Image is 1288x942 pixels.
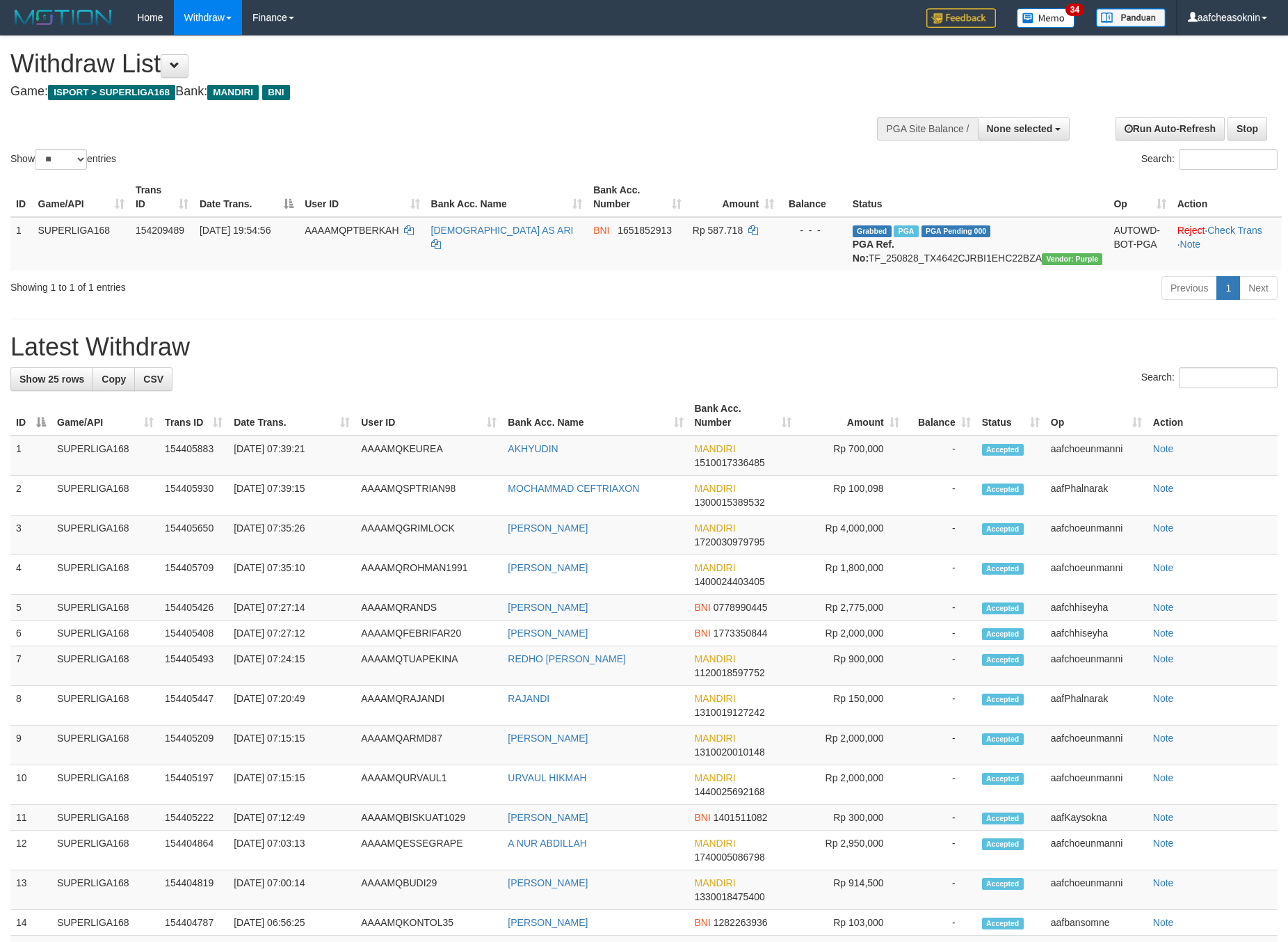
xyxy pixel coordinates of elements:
[355,805,502,831] td: AAAAMQBISKUAT1029
[10,910,51,936] td: 14
[1153,917,1174,928] a: Note
[10,85,845,99] h4: Game: Bank:
[426,177,588,217] th: Bank Acc. Name: activate to sort column ascending
[797,870,905,910] td: Rp 914,500
[508,443,558,454] a: AKHYUDIN
[51,726,159,765] td: SUPERLIGA168
[228,621,355,646] td: [DATE] 07:27:12
[714,917,768,928] span: Copy 1282263936 to clipboard
[33,177,130,217] th: Game/API: activate to sort column ascending
[10,621,51,646] td: 6
[978,117,1070,141] button: None selected
[355,646,502,686] td: AAAAMQTUAPEKINA
[228,646,355,686] td: [DATE] 07:24:15
[905,831,976,870] td: -
[159,396,228,436] th: Trans ID: activate to sort column ascending
[797,516,905,555] td: Rp 4,000,000
[10,476,51,516] td: 2
[51,646,159,686] td: SUPERLIGA168
[48,85,175,100] span: ISPORT > SUPERLIGA168
[159,621,228,646] td: 154405408
[10,149,116,170] label: Show entries
[982,733,1024,745] span: Accepted
[853,239,894,264] b: PGA Ref. No:
[10,367,93,391] a: Show 25 rows
[1172,217,1282,271] td: · ·
[228,396,355,436] th: Date Trans.: activate to sort column ascending
[689,396,797,436] th: Bank Acc. Number: activate to sort column ascending
[797,396,905,436] th: Amount: activate to sort column ascending
[19,374,84,385] span: Show 25 rows
[714,602,768,613] span: Copy 0778990445 to clipboard
[159,476,228,516] td: 154405930
[1045,805,1148,831] td: aafKaysokna
[10,555,51,595] td: 4
[10,595,51,621] td: 5
[355,765,502,805] td: AAAAMQURVAUL1
[1153,812,1174,823] a: Note
[1045,516,1148,555] td: aafchoeunmanni
[355,555,502,595] td: AAAAMQROHMAN1991
[10,217,33,271] td: 1
[10,686,51,726] td: 8
[1045,646,1148,686] td: aafchoeunmanni
[1042,253,1102,265] span: Vendor URL: https://trx4.1velocity.biz
[695,562,736,573] span: MANDIRI
[508,877,588,888] a: [PERSON_NAME]
[1207,225,1262,236] a: Check Trans
[982,628,1024,640] span: Accepted
[987,123,1053,134] span: None selected
[693,225,743,236] span: Rp 587.718
[159,765,228,805] td: 154405197
[797,805,905,831] td: Rp 300,000
[714,812,768,823] span: Copy 1401511082 to clipboard
[299,177,425,217] th: User ID: activate to sort column ascending
[1153,602,1174,613] a: Note
[695,891,765,902] span: Copy 1330018475400 to clipboard
[847,177,1109,217] th: Status
[982,813,1024,824] span: Accepted
[1179,367,1278,388] input: Search:
[502,396,689,436] th: Bank Acc. Name: activate to sort column ascending
[1045,686,1148,726] td: aafPhalnarak
[982,602,1024,614] span: Accepted
[1227,117,1267,141] a: Stop
[159,686,228,726] td: 154405447
[1153,733,1174,744] a: Note
[1153,483,1174,494] a: Note
[159,910,228,936] td: 154404787
[355,476,502,516] td: AAAAMQSPTRIAN98
[797,686,905,726] td: Rp 150,000
[10,7,116,28] img: MOTION_logo.png
[905,516,976,555] td: -
[695,877,736,888] span: MANDIRI
[1153,628,1174,639] a: Note
[10,436,51,476] td: 1
[10,870,51,910] td: 13
[905,621,976,646] td: -
[51,805,159,831] td: SUPERLIGA168
[695,602,711,613] span: BNI
[431,225,574,236] a: [DEMOGRAPHIC_DATA] AS ARI
[847,217,1109,271] td: TF_250828_TX4642CJRBI1EHC22BZA
[228,476,355,516] td: [DATE] 07:39:15
[51,910,159,936] td: SUPERLIGA168
[695,772,736,783] span: MANDIRI
[905,595,976,621] td: -
[136,225,184,236] span: 154209489
[228,831,355,870] td: [DATE] 07:03:13
[262,85,289,100] span: BNI
[228,910,355,936] td: [DATE] 06:56:25
[508,522,588,534] a: [PERSON_NAME]
[51,621,159,646] td: SUPERLIGA168
[780,177,846,217] th: Balance
[10,646,51,686] td: 7
[1141,367,1278,388] label: Search:
[905,436,976,476] td: -
[228,765,355,805] td: [DATE] 07:15:15
[1045,476,1148,516] td: aafPhalnarak
[228,870,355,910] td: [DATE] 07:00:14
[508,693,549,704] a: RAJANDI
[695,483,736,494] span: MANDIRI
[1045,396,1148,436] th: Op: activate to sort column ascending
